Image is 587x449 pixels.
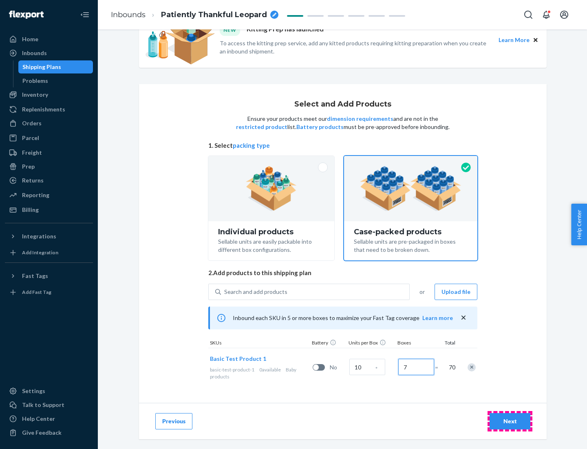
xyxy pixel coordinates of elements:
[22,49,47,57] div: Inbounds
[437,339,457,348] div: Total
[22,387,45,395] div: Settings
[5,88,93,101] a: Inventory
[5,246,93,259] a: Add Integration
[220,24,240,36] div: NEW
[22,191,49,199] div: Reporting
[5,412,93,425] a: Help Center
[208,141,477,150] span: 1. Select
[208,307,477,329] div: Inbound each SKU in 5 or more boxes to maximize your Fast Tag coverage
[5,286,93,299] a: Add Fast Tag
[5,47,93,60] a: Inbounds
[360,166,461,211] img: case-pack.59cecea509d18c883b923b81aeac6d0b.png
[435,284,477,300] button: Upload file
[22,249,58,256] div: Add Integration
[22,105,65,113] div: Replenishments
[354,236,468,254] div: Sellable units are pre-packaged in boxes that need to be broken down.
[435,363,443,371] span: =
[396,339,437,348] div: Boxes
[155,413,192,429] button: Previous
[310,339,347,348] div: Battery
[22,35,38,43] div: Home
[22,401,64,409] div: Talk to Support
[5,189,93,202] a: Reporting
[22,134,39,142] div: Parcel
[5,103,93,116] a: Replenishments
[22,162,35,171] div: Prep
[210,366,309,380] div: Baby products
[538,7,554,23] button: Open notifications
[556,7,572,23] button: Open account menu
[22,176,44,184] div: Returns
[5,33,93,46] a: Home
[349,359,385,375] input: Case Quantity
[5,426,93,439] button: Give Feedback
[490,413,530,429] button: Next
[5,117,93,130] a: Orders
[497,417,523,425] div: Next
[18,60,93,73] a: Shipping Plans
[161,10,267,20] span: Patiently Thankful Leopard
[459,313,468,322] button: close
[22,149,42,157] div: Freight
[422,314,453,322] button: Learn more
[22,77,48,85] div: Problems
[247,24,324,36] p: Kitting Prep has launched
[22,415,55,423] div: Help Center
[5,385,93,398] a: Settings
[22,63,61,71] div: Shipping Plans
[5,174,93,187] a: Returns
[210,355,266,363] button: Basic Test Product 1
[419,288,425,296] span: or
[9,11,44,19] img: Flexport logo
[571,204,587,245] button: Help Center
[327,115,393,123] button: dimension requirements
[398,359,434,375] input: Number of boxes
[5,398,93,411] a: Talk to Support
[330,363,346,371] span: No
[22,429,62,437] div: Give Feedback
[499,36,530,44] button: Learn More
[220,39,491,56] p: To access the kitting prep service, add any kitted products requiring kitting preparation when yo...
[22,272,48,280] div: Fast Tags
[224,288,287,296] div: Search and add products
[210,367,254,373] span: basic-test-product-1
[208,269,477,277] span: 2. Add products to this shipping plan
[520,7,536,23] button: Open Search Box
[347,339,396,348] div: Units per Box
[354,228,468,236] div: Case-packed products
[246,166,297,211] img: individual-pack.facf35554cb0f1810c75b2bd6df2d64e.png
[5,146,93,159] a: Freight
[77,7,93,23] button: Close Navigation
[233,141,270,150] button: packing type
[5,203,93,216] a: Billing
[22,119,42,127] div: Orders
[468,363,476,371] div: Remove Item
[210,355,266,362] span: Basic Test Product 1
[22,232,56,240] div: Integrations
[5,131,93,144] a: Parcel
[5,269,93,282] button: Fast Tags
[5,230,93,243] button: Integrations
[294,100,391,109] h1: Select and Add Products
[22,289,51,296] div: Add Fast Tag
[218,236,324,254] div: Sellable units are easily packable into different box configurations.
[5,160,93,173] a: Prep
[236,123,287,131] button: restricted product
[218,228,324,236] div: Individual products
[18,74,93,87] a: Problems
[104,3,285,27] ol: breadcrumbs
[22,206,39,214] div: Billing
[259,367,281,373] span: 0 available
[447,363,455,371] span: 70
[296,123,344,131] button: Battery products
[208,339,310,348] div: SKUs
[235,115,450,131] p: Ensure your products meet our and are not in the list. must be pre-approved before inbounding.
[111,10,146,19] a: Inbounds
[531,36,540,44] button: Close
[22,91,48,99] div: Inventory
